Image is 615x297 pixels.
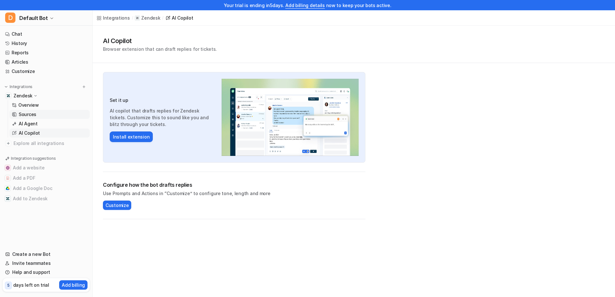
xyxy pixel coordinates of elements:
[3,183,90,194] button: Add a Google DocAdd a Google Doc
[9,129,90,138] a: AI Copilot
[19,130,40,136] p: AI Copilot
[10,84,32,89] p: Integrations
[103,36,217,46] h1: AI Copilot
[162,15,163,21] span: /
[6,94,10,98] img: Zendesk
[110,107,215,128] p: AI copilot that drafts replies for Zendesk tickets. Customize this to sound like you and blitz th...
[222,79,359,156] img: Zendesk AI Copilot
[285,3,325,8] a: Add billing details
[172,14,193,21] div: AI Copilot
[59,280,87,290] button: Add billing
[82,85,86,89] img: menu_add.svg
[110,97,215,104] h3: Set it up
[14,138,87,148] span: Explore all integrations
[103,190,365,197] p: Use Prompts and Actions in “Customize” to configure tone, length and more
[19,14,48,22] span: Default Bot
[13,282,49,288] p: days left on trial
[19,121,38,127] p: AI Agent
[6,186,10,190] img: Add a Google Doc
[4,85,8,89] img: expand menu
[19,111,36,118] p: Sources
[11,156,56,161] p: Integration suggestions
[14,93,32,99] p: Zendesk
[9,101,90,110] a: Overview
[3,163,90,173] button: Add a websiteAdd a website
[3,259,90,268] a: Invite teammates
[6,176,10,180] img: Add a PDF
[103,46,217,52] p: Browser extension that can draft replies for tickets.
[3,139,90,148] a: Explore all integrations
[106,202,129,209] span: Customize
[3,173,90,183] button: Add a PDFAdd a PDF
[6,197,10,201] img: Add to Zendesk
[9,110,90,119] a: Sources
[6,166,10,170] img: Add a website
[3,30,90,39] a: Chat
[3,39,90,48] a: History
[141,15,160,21] p: Zendesk
[3,250,90,259] a: Create a new Bot
[3,48,90,57] a: Reports
[5,140,12,147] img: explore all integrations
[135,15,160,21] a: Zendesk
[3,194,90,204] button: Add to ZendeskAdd to Zendesk
[3,268,90,277] a: Help and support
[9,119,90,128] a: AI Agent
[103,201,131,210] button: Customize
[103,181,365,189] h2: Configure how the bot drafts replies
[103,14,130,21] div: Integrations
[18,102,39,108] p: Overview
[165,14,193,21] a: AI Copilot
[3,58,90,67] a: Articles
[3,67,90,76] a: Customize
[3,84,34,90] button: Integrations
[62,282,85,288] p: Add billing
[96,14,130,21] a: Integrations
[5,13,15,23] span: D
[132,15,133,21] span: /
[7,283,10,288] p: 5
[110,131,153,142] button: Install extension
